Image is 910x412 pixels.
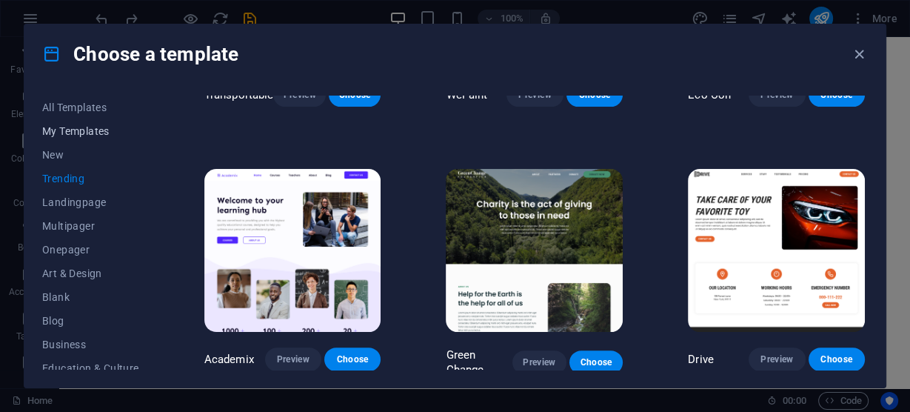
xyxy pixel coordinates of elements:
button: Education & Culture [42,356,139,380]
span: Preview [524,356,554,368]
img: Drive [688,169,865,332]
span: All Templates [42,102,139,113]
span: Blog [42,315,139,327]
img: Green Change [446,169,623,332]
button: Art & Design [42,262,139,285]
button: New [42,143,139,167]
span: Trending [42,173,139,185]
span: Preview [277,353,310,365]
button: Multipager [42,214,139,238]
button: Trending [42,167,139,190]
span: Preview [760,353,793,365]
button: Choose [809,348,865,371]
span: Business [42,339,139,350]
button: All Templates [42,96,139,119]
span: Choose [820,353,853,365]
p: Academix [204,352,254,367]
span: Art & Design [42,268,139,279]
h4: Choose a template [42,42,238,66]
p: Drive [688,352,714,367]
span: My Templates [42,125,139,137]
span: Blank [42,291,139,303]
button: Choose [324,348,381,371]
button: Blank [42,285,139,309]
span: New [42,149,139,161]
button: Choose [569,350,623,374]
button: Preview [512,350,566,374]
button: Landingpage [42,190,139,214]
button: Blog [42,309,139,333]
span: Choose [336,353,369,365]
button: Preview [749,348,805,371]
button: Business [42,333,139,356]
span: Multipager [42,220,139,232]
p: Green Change [446,348,512,377]
button: My Templates [42,119,139,143]
button: Preview [265,348,321,371]
span: Choose [581,356,611,368]
button: Onepager [42,238,139,262]
span: Onepager [42,244,139,256]
span: Education & Culture [42,362,139,374]
span: Landingpage [42,196,139,208]
img: Academix [204,169,381,332]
